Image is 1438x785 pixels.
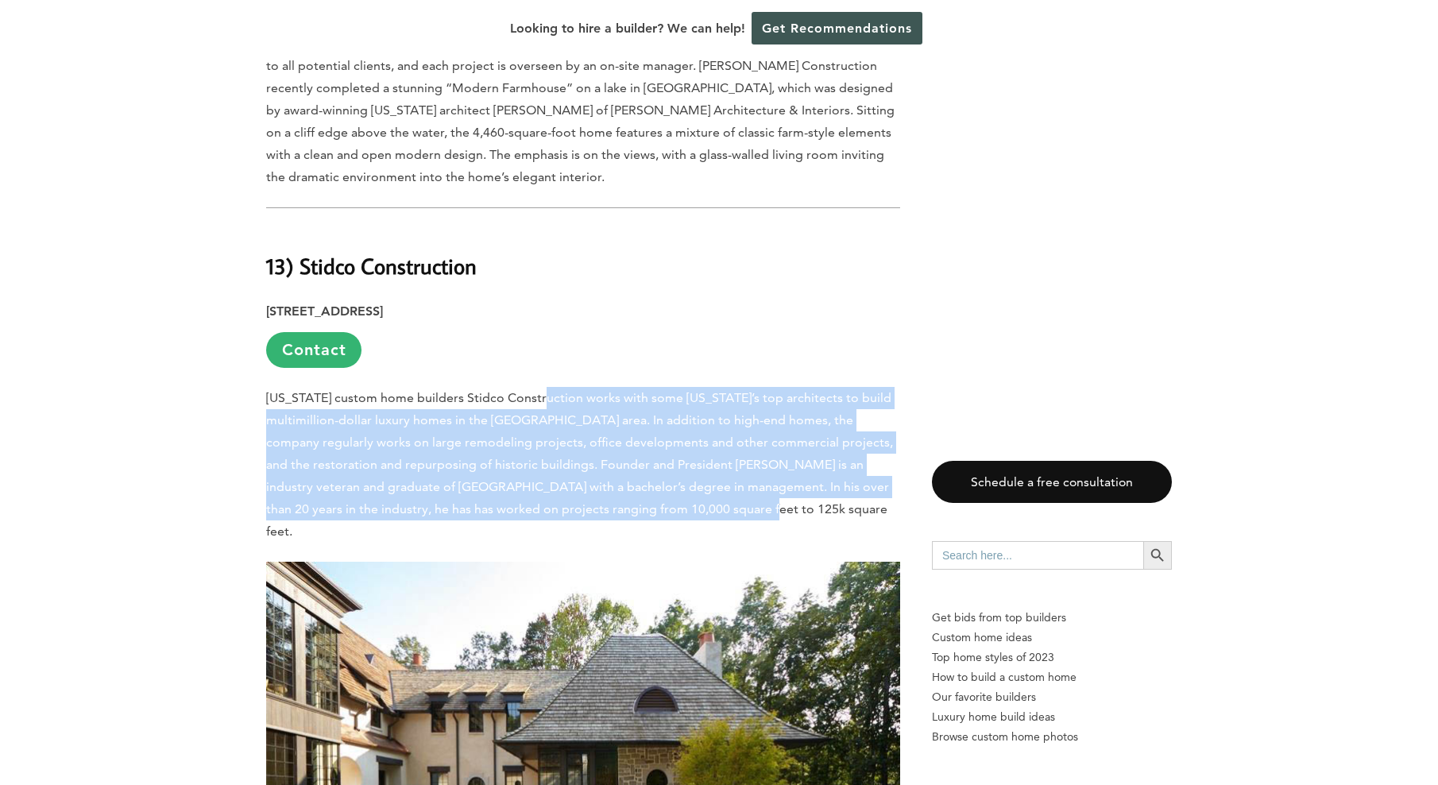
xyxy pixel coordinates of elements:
[266,304,383,319] strong: [STREET_ADDRESS]
[932,541,1143,570] input: Search here...
[932,707,1172,727] a: Luxury home build ideas
[932,461,1172,503] a: Schedule a free consultation
[752,12,922,44] a: Get Recommendations
[266,252,477,280] b: 13) Stidco Construction
[932,628,1172,648] a: Custom home ideas
[932,667,1172,687] a: How to build a custom home
[266,332,361,368] a: Contact
[932,608,1172,628] p: Get bids from top builders
[1149,547,1166,564] svg: Search
[932,648,1172,667] a: Top home styles of 2023
[266,390,893,539] span: [US_STATE] custom home builders Stidco Construction works with some [US_STATE]’s top architects t...
[932,727,1172,747] a: Browse custom home photos
[932,687,1172,707] a: Our favorite builders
